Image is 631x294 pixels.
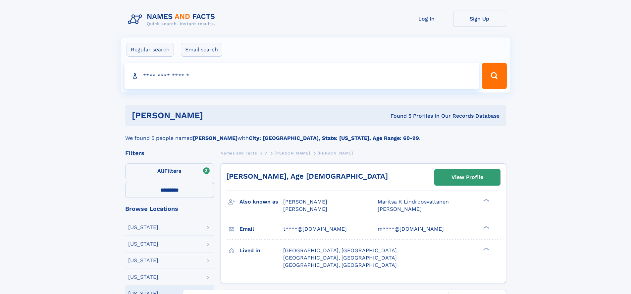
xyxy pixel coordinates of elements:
div: [US_STATE] [128,274,158,280]
span: [GEOGRAPHIC_DATA], [GEOGRAPHIC_DATA] [283,262,397,268]
label: Regular search [127,43,174,57]
button: Search Button [482,63,506,89]
h3: Also known as [239,196,283,207]
span: V [264,151,267,155]
span: [PERSON_NAME] [275,151,310,155]
h3: Lived in [239,245,283,256]
img: Logo Names and Facts [125,11,221,29]
div: [US_STATE] [128,258,158,263]
a: Names and Facts [221,149,257,157]
span: [PERSON_NAME] [378,206,422,212]
a: Log In [400,11,453,27]
a: V [264,149,267,157]
span: [GEOGRAPHIC_DATA], [GEOGRAPHIC_DATA] [283,255,397,261]
div: ❯ [482,225,490,229]
span: Maritsa K Lindroosvaltanen [378,199,449,205]
b: [PERSON_NAME] [193,135,237,141]
div: We found 5 people named with . [125,126,506,142]
a: [PERSON_NAME], Age [DEMOGRAPHIC_DATA] [226,172,388,180]
label: Filters [125,163,214,179]
div: ❯ [482,247,490,251]
h1: [PERSON_NAME] [132,111,297,120]
div: Filters [125,150,214,156]
div: ❯ [482,198,490,203]
div: Browse Locations [125,206,214,212]
input: search input [125,63,479,89]
span: [PERSON_NAME] [318,151,353,155]
div: [US_STATE] [128,241,158,247]
div: Found 5 Profiles In Our Records Database [297,112,500,120]
div: [US_STATE] [128,225,158,230]
span: [GEOGRAPHIC_DATA], [GEOGRAPHIC_DATA] [283,247,397,254]
h3: Email [239,223,283,235]
span: [PERSON_NAME] [283,199,327,205]
div: View Profile [451,170,483,185]
a: View Profile [435,169,500,185]
a: Sign Up [453,11,506,27]
label: Email search [181,43,222,57]
span: [PERSON_NAME] [283,206,327,212]
span: All [157,168,164,174]
b: City: [GEOGRAPHIC_DATA], State: [US_STATE], Age Range: 60-99 [249,135,419,141]
a: [PERSON_NAME] [275,149,310,157]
